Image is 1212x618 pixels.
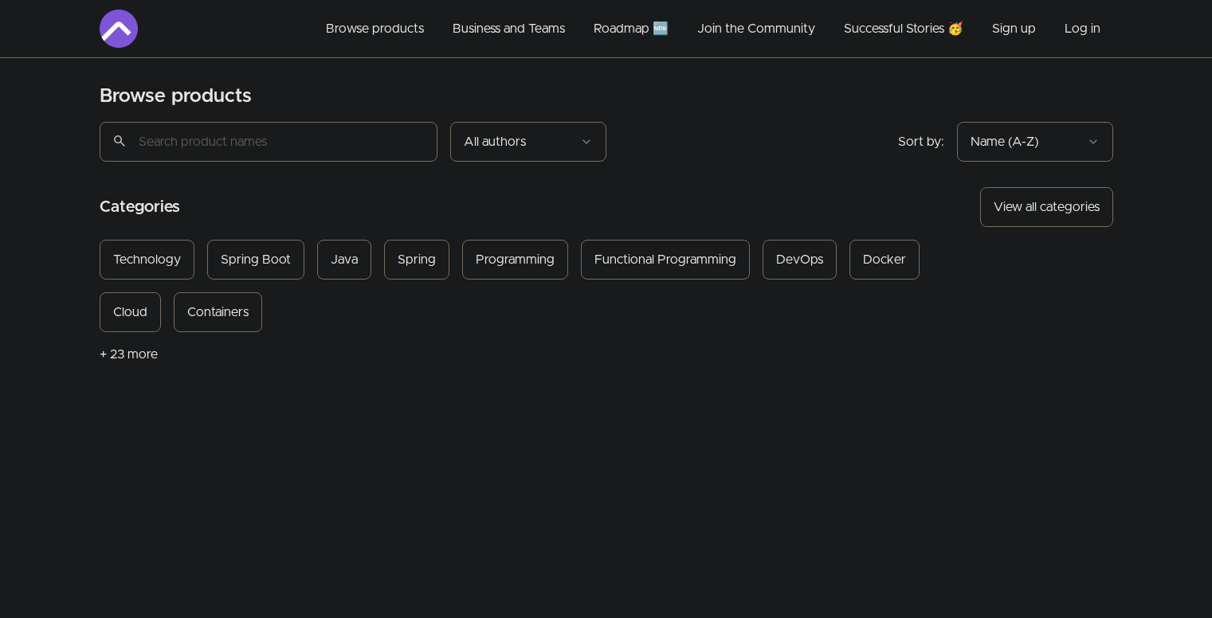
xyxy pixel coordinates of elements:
[221,250,291,269] div: Spring Boot
[112,130,127,152] span: search
[476,250,555,269] div: Programming
[684,10,828,48] a: Join the Community
[440,10,578,48] a: Business and Teams
[331,250,358,269] div: Java
[100,187,180,227] h2: Categories
[831,10,976,48] a: Successful Stories 🥳
[863,250,906,269] div: Docker
[313,10,1113,48] nav: Main
[979,10,1049,48] a: Sign up
[313,10,437,48] a: Browse products
[100,332,158,377] button: + 23 more
[957,122,1113,162] button: Product sort options
[113,303,147,322] div: Cloud
[594,250,736,269] div: Functional Programming
[980,187,1113,227] button: View all categories
[100,84,252,109] h1: Browse products
[398,250,436,269] div: Spring
[898,135,944,148] span: Sort by:
[113,250,181,269] div: Technology
[450,122,606,162] button: Filter by author
[776,250,823,269] div: DevOps
[100,10,138,48] img: Amigoscode logo
[100,122,437,162] input: Search product names
[581,10,681,48] a: Roadmap 🆕
[1052,10,1113,48] a: Log in
[187,303,249,322] div: Containers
